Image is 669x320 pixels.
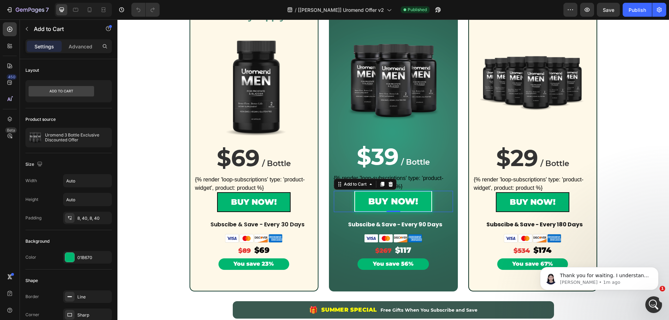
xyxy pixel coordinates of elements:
div: BUY NOW! [251,174,301,190]
p: 7 [46,6,49,14]
strong: Subscibe & Save - Every 180 Days [369,201,465,209]
button: Save [597,3,620,17]
span: $69 [137,226,152,235]
input: Auto [63,174,111,187]
div: Padding [25,215,41,221]
div: Size [25,160,44,169]
div: Corner [25,312,39,318]
s: $89 [121,227,133,235]
img: gempages_554295829788099834-13045a74-66b8-48b0-8511-9020f6e0aa40.png [246,214,306,224]
input: Auto [63,193,111,206]
span: $174 [416,226,434,235]
h2: You save 56% [240,239,312,250]
button: BUY NOW! [237,171,315,193]
span: SUMMER SPECIAL [204,287,260,294]
div: Beta [5,127,17,133]
small: Free Gifts When You Subscribe and Save [263,288,360,293]
p: Subscibe & Save - Every 30 Days [85,200,195,210]
img: gempages_554295829788099834-13045a74-66b8-48b0-8511-9020f6e0aa40.png [386,214,445,223]
div: Publish [629,6,646,14]
div: Shape [25,278,38,284]
div: {% render 'loop-subscriptions' type: 'product-widget', product: product %} [356,156,474,173]
span: 🎁 [192,285,200,296]
button: Publish [623,3,652,17]
iframe: Design area [117,19,669,320]
div: Line [77,294,110,300]
button: BUY NOW! [100,173,173,193]
span: Save [603,7,614,13]
iframe: Intercom notifications message [530,252,669,301]
div: Product source [25,116,56,123]
s: $267 [258,227,274,235]
div: Background [25,238,49,244]
div: Layout [25,67,39,73]
span: [[PERSON_NAME]] Uromend Offer v2 [298,6,384,14]
p: Advanced [69,43,92,50]
div: 01B670 [77,255,110,261]
strong: Subscibe & Save - Every 90 Days [231,201,325,209]
div: Sharp [77,312,110,318]
div: Add to Cart [225,162,251,168]
div: 450 [7,74,17,80]
div: Color [25,254,36,260]
p: Uromend 3 Bottle Exclusive Discounted Offer [45,133,109,142]
div: BUY NOW! [114,175,159,190]
span: / Bottle [423,139,452,149]
span: Published [408,7,427,13]
div: Undo/Redo [131,3,160,17]
button: BUY NOW! [378,173,452,193]
span: 1 [660,286,665,291]
span: / Bottle [284,138,313,147]
strong: $29 [379,125,421,152]
p: Settings [34,43,54,50]
div: {% render 'loop-subscriptions' type: 'product-widget', product: product %} [216,155,336,171]
div: Border [25,294,39,300]
div: BUY NOW! [392,175,438,190]
div: 8, 40, 8, 40 [77,215,110,221]
div: Height [25,196,38,203]
div: {% render 'loop-subscriptions' type: 'product-widget', product: product %} [78,156,195,173]
span: $117 [278,226,294,235]
img: gempages_554295829788099834-13045a74-66b8-48b0-8511-9020f6e0aa40.png [107,214,166,223]
h2: You save 67% [380,239,451,250]
h2: You save 23% [101,239,172,250]
s: $534 [396,227,413,235]
img: product feature img [28,131,42,145]
button: 7 [3,3,52,17]
iframe: Intercom live chat [645,296,662,313]
p: Add to Cart [34,25,93,33]
strong: $39 [239,123,281,151]
span: / Bottle [145,139,174,149]
div: Width [25,178,37,184]
span: / [295,6,297,14]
